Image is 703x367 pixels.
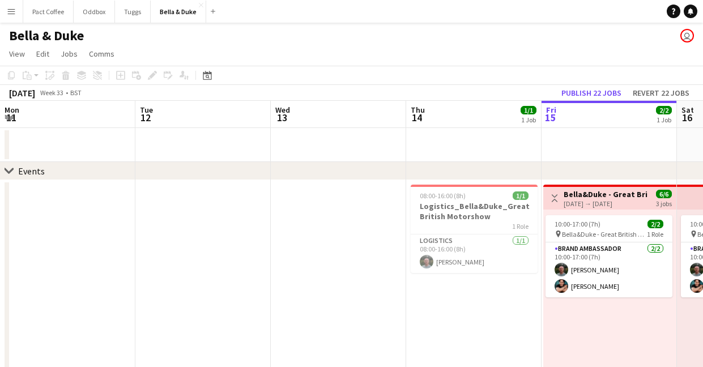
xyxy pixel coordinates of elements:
span: Sat [681,105,694,115]
span: 15 [544,111,556,124]
div: [DATE] [9,87,35,99]
h3: Bella&Duke - Great British Motorshow [564,189,648,199]
button: Pact Coffee [23,1,74,23]
a: View [5,46,29,61]
span: 08:00-16:00 (8h) [420,191,466,200]
button: Oddbox [74,1,115,23]
span: 1 Role [647,230,663,238]
span: Edit [36,49,49,59]
div: BST [70,88,82,97]
app-job-card: 10:00-17:00 (7h)2/2 Bella&Duke - Great British Motorshow1 RoleBrand Ambassador2/210:00-17:00 (7h)... [546,215,672,297]
span: 11 [3,111,19,124]
span: 6/6 [656,190,672,198]
span: Tue [140,105,153,115]
div: 1 Job [521,116,536,124]
button: Tuggs [115,1,151,23]
app-card-role: Brand Ambassador2/210:00-17:00 (7h)[PERSON_NAME][PERSON_NAME] [546,242,672,297]
a: Edit [32,46,54,61]
div: [DATE] → [DATE] [564,199,648,208]
span: 1/1 [513,191,529,200]
a: Comms [84,46,119,61]
span: Thu [411,105,425,115]
span: Bella&Duke - Great British Motorshow [562,230,647,238]
span: Wed [275,105,290,115]
span: 1 Role [512,222,529,231]
span: 12 [138,111,153,124]
app-card-role: Logistics1/108:00-16:00 (8h)[PERSON_NAME] [411,234,538,273]
span: Comms [89,49,114,59]
span: 16 [680,111,694,124]
span: Mon [5,105,19,115]
span: 1/1 [521,106,536,114]
app-user-avatar: Chubby Bear [680,29,694,42]
div: 1 Job [657,116,671,124]
span: 10:00-17:00 (7h) [555,220,600,228]
span: View [9,49,25,59]
h1: Bella & Duke [9,27,84,44]
button: Bella & Duke [151,1,206,23]
h3: Logistics_Bella&Duke_Great British Motorshow [411,201,538,221]
app-job-card: 08:00-16:00 (8h)1/1Logistics_Bella&Duke_Great British Motorshow1 RoleLogistics1/108:00-16:00 (8h)... [411,185,538,273]
a: Jobs [56,46,82,61]
span: Jobs [61,49,78,59]
span: 13 [274,111,290,124]
button: Publish 22 jobs [557,86,626,100]
span: 2/2 [656,106,672,114]
span: 14 [409,111,425,124]
span: Fri [546,105,556,115]
span: Week 33 [37,88,66,97]
div: 3 jobs [656,198,672,208]
div: Events [18,165,45,177]
button: Revert 22 jobs [628,86,694,100]
span: 2/2 [647,220,663,228]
